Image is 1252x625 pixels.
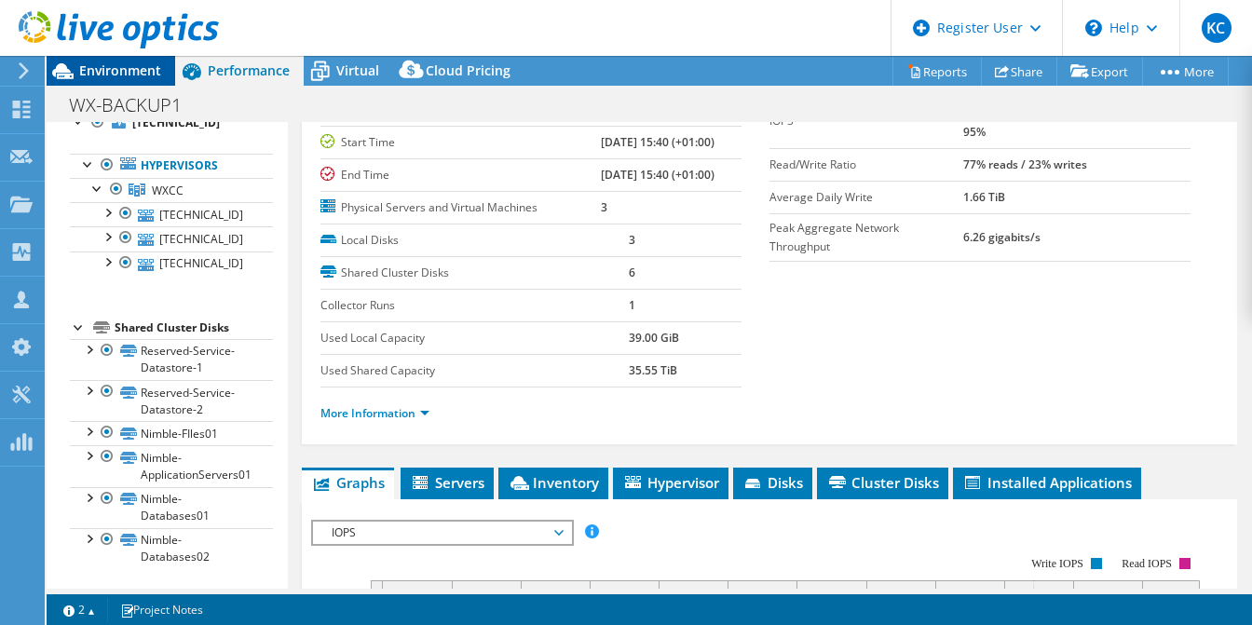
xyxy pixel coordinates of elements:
[322,522,562,544] span: IOPS
[320,329,629,347] label: Used Local Capacity
[892,57,982,86] a: Reports
[426,61,510,79] span: Cloud Pricing
[311,473,385,492] span: Graphs
[70,421,273,445] a: Nimble-FIles01
[336,61,379,79] span: Virtual
[70,487,273,528] a: Nimble-Databases01
[70,528,273,569] a: Nimble-Databases02
[962,473,1132,492] span: Installed Applications
[70,111,273,135] a: [TECHNICAL_ID]
[742,473,803,492] span: Disks
[70,154,273,178] a: Hypervisors
[70,251,273,276] a: [TECHNICAL_ID]
[1202,13,1232,43] span: KC
[320,166,601,184] label: End Time
[963,189,1005,205] b: 1.66 TiB
[1085,20,1102,36] svg: \n
[601,167,714,183] b: [DATE] 15:40 (+01:00)
[1056,57,1143,86] a: Export
[1122,557,1172,570] text: Read IOPS
[629,265,635,280] b: 6
[963,229,1041,245] b: 6.26 gigabits/s
[70,380,273,421] a: Reserved-Service-Datastore-2
[208,61,290,79] span: Performance
[132,115,220,130] b: [TECHNICAL_ID]
[1031,557,1083,570] text: Write IOPS
[629,297,635,313] b: 1
[981,57,1057,86] a: Share
[629,232,635,248] b: 3
[1142,57,1229,86] a: More
[70,202,273,226] a: [TECHNICAL_ID]
[769,219,963,256] label: Peak Aggregate Network Throughput
[320,296,629,315] label: Collector Runs
[769,156,963,174] label: Read/Write Ratio
[320,405,429,421] a: More Information
[152,183,184,198] span: WXCC
[50,598,108,621] a: 2
[320,231,629,250] label: Local Disks
[70,226,273,251] a: [TECHNICAL_ID]
[601,134,714,150] b: [DATE] 15:40 (+01:00)
[79,61,161,79] span: Environment
[629,330,679,346] b: 39.00 GiB
[826,473,939,492] span: Cluster Disks
[107,598,216,621] a: Project Notes
[320,198,601,217] label: Physical Servers and Virtual Machines
[61,95,211,115] h1: WX-BACKUP1
[70,178,273,202] a: WXCC
[320,133,601,152] label: Start Time
[115,317,273,339] div: Shared Cluster Disks
[70,445,273,486] a: Nimble-ApplicationServers01
[963,102,1173,140] b: 11292 at [GEOGRAPHIC_DATA], 3173 at 95%
[622,473,719,492] span: Hypervisor
[508,473,599,492] span: Inventory
[410,473,484,492] span: Servers
[601,199,607,215] b: 3
[320,361,629,380] label: Used Shared Capacity
[320,264,629,282] label: Shared Cluster Disks
[629,362,677,378] b: 35.55 TiB
[70,339,273,380] a: Reserved-Service-Datastore-1
[963,156,1087,172] b: 77% reads / 23% writes
[769,188,963,207] label: Average Daily Write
